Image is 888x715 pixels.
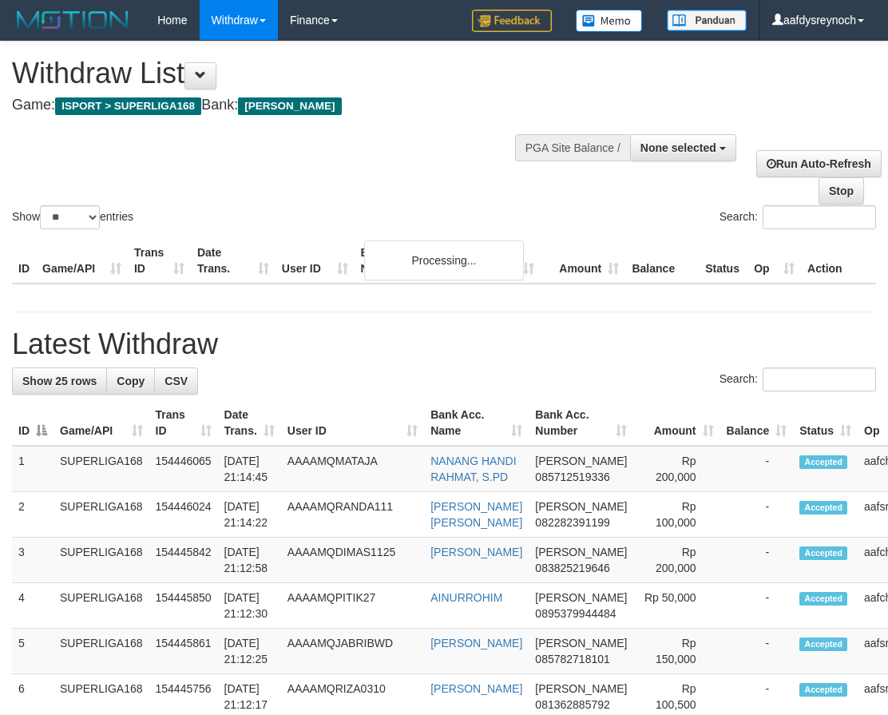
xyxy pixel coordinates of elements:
[819,177,864,205] a: Stop
[430,455,516,483] a: NANANG HANDI RAHMAT, S.PD
[191,238,276,284] th: Date Trans.
[281,629,424,674] td: AAAAMQJABRIBWD
[799,638,847,651] span: Accepted
[12,446,54,492] td: 1
[12,328,876,360] h1: Latest Withdraw
[54,629,149,674] td: SUPERLIGA168
[535,607,616,620] span: Copy 0895379944484 to clipboard
[720,583,794,629] td: -
[281,538,424,583] td: AAAAMQDIMAS1125
[430,591,502,604] a: AINURROHIM
[149,400,218,446] th: Trans ID: activate to sort column ascending
[218,492,281,538] td: [DATE] 21:14:22
[281,583,424,629] td: AAAAMQPITIK27
[54,538,149,583] td: SUPERLIGA168
[281,400,424,446] th: User ID: activate to sort column ascending
[763,367,876,391] input: Search:
[128,238,191,284] th: Trans ID
[576,10,643,32] img: Button%20Memo.svg
[218,629,281,674] td: [DATE] 21:12:25
[106,367,155,395] a: Copy
[36,238,128,284] th: Game/API
[535,471,609,483] span: Copy 085712519336 to clipboard
[281,492,424,538] td: AAAAMQRANDA111
[12,583,54,629] td: 4
[640,141,716,154] span: None selected
[54,400,149,446] th: Game/API: activate to sort column ascending
[763,205,876,229] input: Search:
[12,367,107,395] a: Show 25 rows
[799,683,847,697] span: Accepted
[720,538,794,583] td: -
[529,400,633,446] th: Bank Acc. Number: activate to sort column ascending
[12,492,54,538] td: 2
[54,446,149,492] td: SUPERLIGA168
[535,591,627,604] span: [PERSON_NAME]
[149,583,218,629] td: 154445850
[430,546,522,558] a: [PERSON_NAME]
[117,375,145,387] span: Copy
[799,592,847,606] span: Accepted
[456,238,541,284] th: Bank Acc. Number
[535,637,627,649] span: [PERSON_NAME]
[633,446,720,492] td: Rp 200,000
[799,546,847,560] span: Accepted
[535,455,627,467] span: [PERSON_NAME]
[149,538,218,583] td: 154445842
[699,238,747,284] th: Status
[515,134,630,161] div: PGA Site Balance /
[218,583,281,629] td: [DATE] 21:12:30
[799,455,847,469] span: Accepted
[630,134,736,161] button: None selected
[12,205,133,229] label: Show entries
[667,10,747,31] img: panduan.png
[541,238,625,284] th: Amount
[535,653,609,665] span: Copy 085782718101 to clipboard
[430,637,522,649] a: [PERSON_NAME]
[54,583,149,629] td: SUPERLIGA168
[149,629,218,674] td: 154445861
[720,400,794,446] th: Balance: activate to sort column ascending
[276,238,355,284] th: User ID
[424,400,529,446] th: Bank Acc. Name: activate to sort column ascending
[535,562,609,574] span: Copy 083825219646 to clipboard
[756,150,882,177] a: Run Auto-Refresh
[720,629,794,674] td: -
[472,10,552,32] img: Feedback.jpg
[430,500,522,529] a: [PERSON_NAME] [PERSON_NAME]
[633,538,720,583] td: Rp 200,000
[12,238,36,284] th: ID
[12,97,576,113] h4: Game: Bank:
[720,367,876,391] label: Search:
[535,500,627,513] span: [PERSON_NAME]
[218,400,281,446] th: Date Trans.: activate to sort column ascending
[625,238,699,284] th: Balance
[633,629,720,674] td: Rp 150,000
[149,492,218,538] td: 154446024
[40,205,100,229] select: Showentries
[149,446,218,492] td: 154446065
[747,238,801,284] th: Op
[535,516,609,529] span: Copy 082282391199 to clipboard
[535,546,627,558] span: [PERSON_NAME]
[22,375,97,387] span: Show 25 rows
[54,492,149,538] td: SUPERLIGA168
[364,240,524,280] div: Processing...
[720,492,794,538] td: -
[720,446,794,492] td: -
[281,446,424,492] td: AAAAMQMATAJA
[12,58,576,89] h1: Withdraw List
[12,400,54,446] th: ID: activate to sort column descending
[793,400,858,446] th: Status: activate to sort column ascending
[633,400,720,446] th: Amount: activate to sort column ascending
[355,238,457,284] th: Bank Acc. Name
[799,501,847,514] span: Accepted
[154,367,198,395] a: CSV
[55,97,201,115] span: ISPORT > SUPERLIGA168
[535,698,609,711] span: Copy 081362885792 to clipboard
[218,446,281,492] td: [DATE] 21:14:45
[12,8,133,32] img: MOTION_logo.png
[12,538,54,583] td: 3
[218,538,281,583] td: [DATE] 21:12:58
[633,492,720,538] td: Rp 100,000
